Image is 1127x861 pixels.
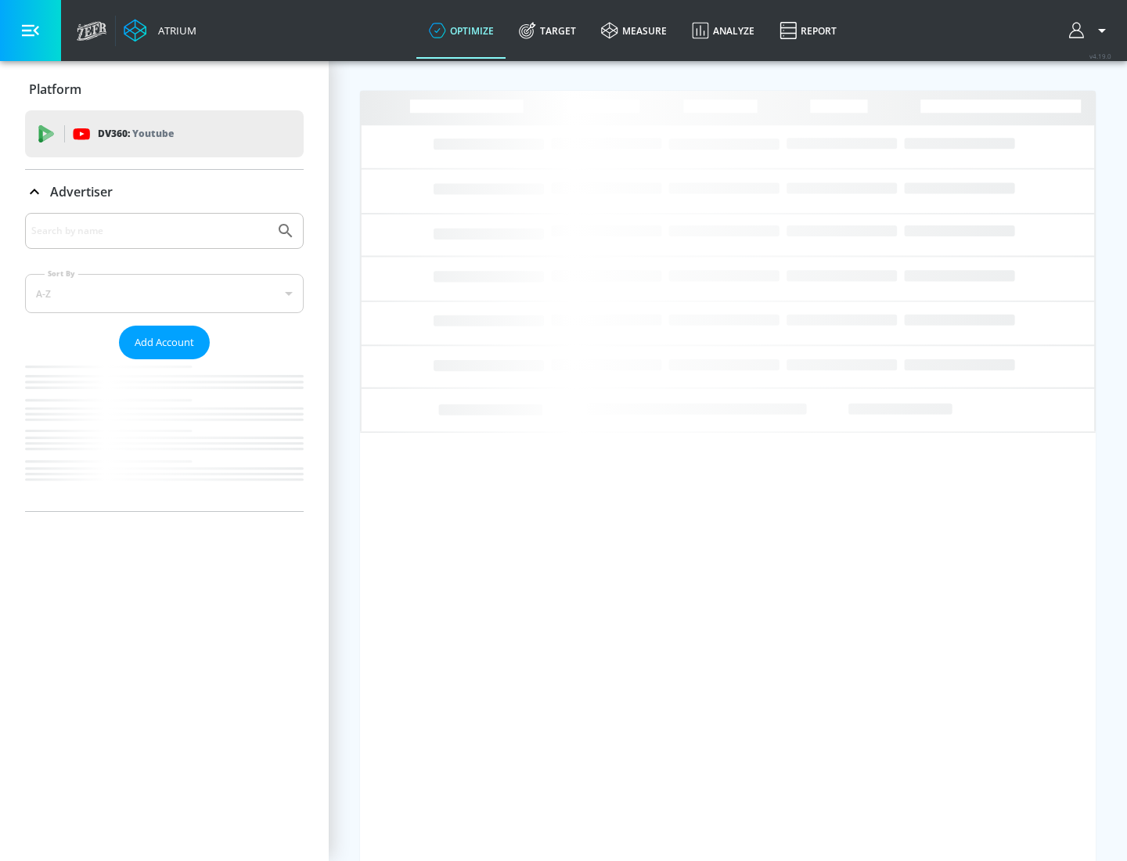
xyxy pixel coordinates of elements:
span: Add Account [135,333,194,351]
p: Youtube [132,125,174,142]
a: Report [767,2,849,59]
div: DV360: Youtube [25,110,304,157]
div: Advertiser [25,170,304,214]
span: v 4.19.0 [1089,52,1111,60]
a: Analyze [679,2,767,59]
p: DV360: [98,125,174,142]
input: Search by name [31,221,268,241]
a: optimize [416,2,506,59]
p: Platform [29,81,81,98]
a: Target [506,2,589,59]
label: Sort By [45,268,78,279]
a: Atrium [124,19,196,42]
div: Advertiser [25,213,304,511]
nav: list of Advertiser [25,359,304,511]
a: measure [589,2,679,59]
div: Platform [25,67,304,111]
div: A-Z [25,274,304,313]
p: Advertiser [50,183,113,200]
div: Atrium [152,23,196,38]
button: Add Account [119,326,210,359]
